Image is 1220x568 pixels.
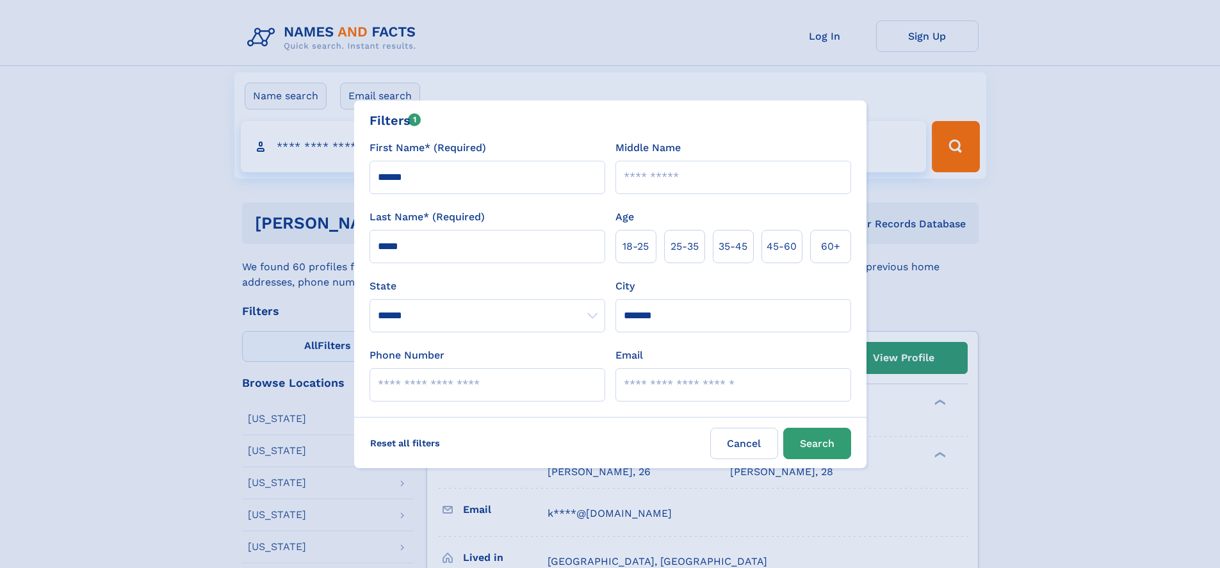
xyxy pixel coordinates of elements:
[615,348,643,363] label: Email
[767,239,797,254] span: 45‑60
[821,239,840,254] span: 60+
[622,239,649,254] span: 18‑25
[719,239,747,254] span: 35‑45
[370,140,486,156] label: First Name* (Required)
[370,279,605,294] label: State
[671,239,699,254] span: 25‑35
[362,428,448,458] label: Reset all filters
[710,428,778,459] label: Cancel
[783,428,851,459] button: Search
[370,348,444,363] label: Phone Number
[370,111,421,130] div: Filters
[370,209,485,225] label: Last Name* (Required)
[615,209,634,225] label: Age
[615,279,635,294] label: City
[615,140,681,156] label: Middle Name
